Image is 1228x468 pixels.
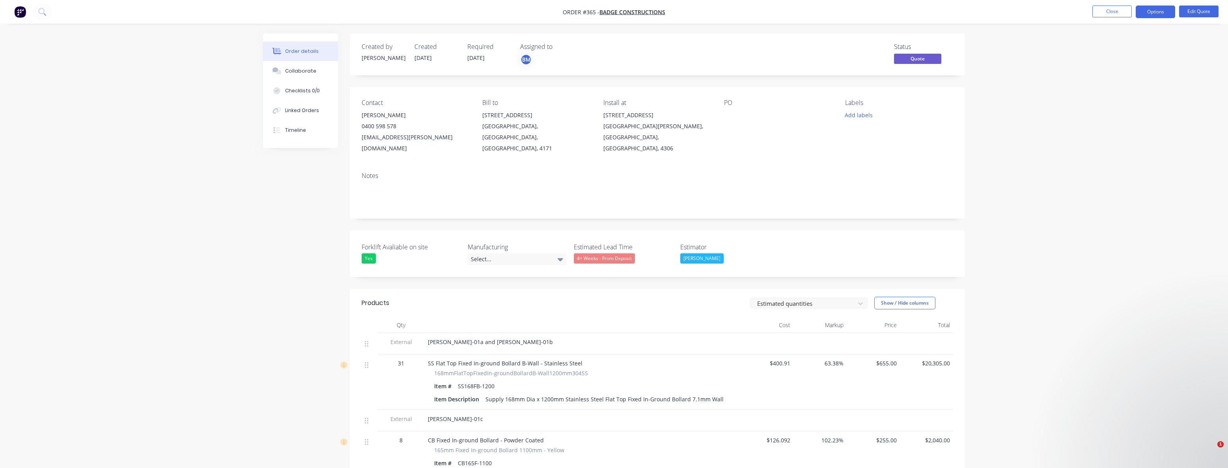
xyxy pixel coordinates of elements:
[414,54,432,62] span: [DATE]
[362,99,470,107] div: Contact
[399,436,403,444] span: 8
[467,54,485,62] span: [DATE]
[285,107,319,114] div: Linked Orders
[874,297,935,309] button: Show / Hide columns
[434,393,482,405] div: Item Description
[263,120,338,140] button: Timeline
[1217,441,1224,447] span: 1
[574,253,635,264] div: 4+ Weeks - From Deposit
[1179,6,1219,17] button: Edit Quote
[520,54,532,66] button: BM
[285,48,319,55] div: Order details
[850,436,897,444] span: $255.00
[1201,441,1220,460] iframe: Intercom live chat
[398,359,404,367] span: 31
[743,436,790,444] span: $126.092
[434,446,564,454] span: 165mm Fixed In-ground Bollard 1100mm - Yellow
[1092,6,1132,17] button: Close
[428,436,544,444] span: CB Fixed In-ground Bollard - Powder Coated
[362,43,405,51] div: Created by
[482,110,590,121] div: [STREET_ADDRESS]
[263,101,338,120] button: Linked Orders
[900,317,953,333] div: Total
[903,359,950,367] span: $20,305.00
[362,54,405,62] div: [PERSON_NAME]
[14,6,26,18] img: Factory
[362,132,470,154] div: [EMAIL_ADDRESS][PERSON_NAME][DOMAIN_NAME]
[482,393,727,405] div: Supply 168mm Dia x 1200mm Stainless Steel Flat Top Fixed In-Ground Bollard 7.1mm Wall
[362,298,389,308] div: Products
[428,359,582,367] span: SS Flat Top Fixed In-ground Bollard B-Wall - Stainless Steel
[724,99,832,107] div: PO
[377,317,425,333] div: Qty
[680,253,724,264] div: [PERSON_NAME]
[468,242,566,252] label: Manufacturing
[482,99,590,107] div: Bill to
[603,110,711,154] div: [STREET_ADDRESS][GEOGRAPHIC_DATA][PERSON_NAME], [GEOGRAPHIC_DATA], [GEOGRAPHIC_DATA], 4306
[285,87,320,94] div: Checklists 0/0
[285,67,316,75] div: Collaborate
[603,99,711,107] div: Install at
[840,110,877,120] button: Add labels
[903,436,950,444] span: $2,040.00
[362,253,376,264] div: Yes
[563,8,599,16] span: Order #365 -
[1136,6,1175,18] button: Options
[894,43,953,51] div: Status
[482,110,590,154] div: [STREET_ADDRESS][GEOGRAPHIC_DATA], [GEOGRAPHIC_DATA], [GEOGRAPHIC_DATA], 4171
[797,436,844,444] span: 102.23%
[263,81,338,101] button: Checklists 0/0
[482,121,590,154] div: [GEOGRAPHIC_DATA], [GEOGRAPHIC_DATA], [GEOGRAPHIC_DATA], 4171
[520,43,599,51] div: Assigned to
[468,253,566,265] div: Select...
[793,317,847,333] div: Markup
[434,380,455,392] div: Item #
[680,242,779,252] label: Estimator
[603,110,711,121] div: [STREET_ADDRESS]
[434,369,588,377] span: 168mmFlatTopFixedIn-groundBollardB-Wall1200mm304SS
[263,61,338,81] button: Collaborate
[467,43,511,51] div: Required
[574,242,672,252] label: Estimated Lead Time
[455,380,498,392] div: SS168FB-1200
[428,338,553,346] span: [PERSON_NAME]-01a and [PERSON_NAME]-01b
[362,110,470,121] div: [PERSON_NAME]
[797,359,844,367] span: 63.38%
[381,415,422,423] span: External
[362,110,470,154] div: [PERSON_NAME]0400 598 578[EMAIL_ADDRESS][PERSON_NAME][DOMAIN_NAME]
[263,41,338,61] button: Order details
[894,54,941,64] span: Quote
[603,121,711,154] div: [GEOGRAPHIC_DATA][PERSON_NAME], [GEOGRAPHIC_DATA], [GEOGRAPHIC_DATA], 4306
[285,127,306,134] div: Timeline
[740,317,793,333] div: Cost
[381,338,422,346] span: External
[845,99,953,107] div: Labels
[414,43,458,51] div: Created
[362,242,460,252] label: Forklift Avaliable on site
[362,172,953,180] div: Notes
[743,359,790,367] span: $400.91
[428,415,483,423] span: [PERSON_NAME]-01c
[599,8,665,16] a: Badge Constructions
[362,121,470,132] div: 0400 598 578
[850,359,897,367] span: $655.00
[847,317,900,333] div: Price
